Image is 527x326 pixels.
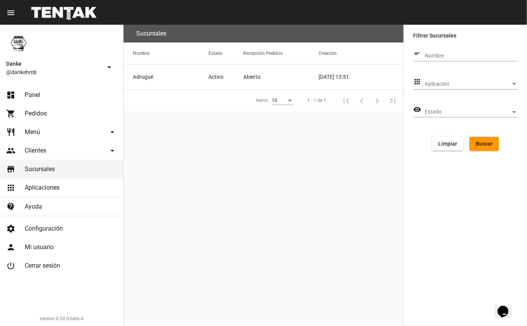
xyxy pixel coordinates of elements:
[413,31,518,40] label: Filtrar Sucursales
[413,49,421,58] mat-icon: short_text
[208,42,243,64] mat-header-cell: Estado
[432,137,463,151] button: Limpiar
[25,128,40,136] span: Menú
[124,42,208,64] mat-header-cell: Nombre
[25,147,46,155] span: Clientes
[369,93,385,108] button: Siguiente
[6,90,15,100] mat-icon: dashboard
[272,98,293,104] mat-select: Items:
[6,165,15,174] mat-icon: store
[136,28,166,39] h3: Sucursales
[469,137,499,151] button: Buscar
[243,65,319,89] mat-cell: Abierto
[25,203,42,211] span: Ayuda
[25,91,40,99] span: Panel
[6,261,15,270] mat-icon: power_settings_new
[25,243,54,251] span: Mi usuario
[243,42,319,64] mat-header-cell: Recepción Pedidos
[6,146,15,155] mat-icon: people
[108,146,117,155] mat-icon: arrow_drop_down
[6,202,15,211] mat-icon: contact_support
[6,59,102,68] span: Danke
[385,93,400,108] button: Última
[25,165,55,173] span: Sucursales
[25,110,47,117] span: Pedidos
[307,97,326,104] div: 1 - 1 de 1
[25,184,59,192] span: Aplicaciones
[6,127,15,137] mat-icon: restaurant
[108,127,117,137] mat-icon: arrow_drop_down
[413,77,421,87] mat-icon: apps
[438,141,457,147] span: Limpiar
[413,105,421,114] mat-icon: visibility
[6,243,15,252] mat-icon: person
[6,224,15,233] mat-icon: settings
[425,109,518,115] mat-select: Estado
[425,53,518,59] input: Nombre
[25,262,60,270] span: Cerrar sesión
[6,109,15,118] mat-icon: shopping_cart
[124,65,208,89] mat-cell: Adrogué
[6,68,102,76] span: @dankehmb
[476,141,493,147] span: Buscar
[105,63,114,72] mat-icon: arrow_drop_down
[339,93,354,108] button: Primera
[319,42,403,64] mat-header-cell: Creación
[272,98,277,103] span: 10
[495,295,519,318] iframe: chat widget
[124,25,403,42] flou-section-header: Sucursales
[256,97,269,104] div: Items:
[425,81,511,87] span: Aplicación
[354,93,369,108] button: Anterior
[425,109,511,115] span: Estado
[6,31,31,56] img: 1d4517d0-56da-456b-81f5-6111ccf01445.png
[425,81,518,87] mat-select: Aplicación
[6,8,15,17] mat-icon: menu
[6,183,15,192] mat-icon: apps
[208,65,243,89] mat-cell: Activo
[6,315,117,323] div: version 0.20.0-beta.4
[25,225,63,233] span: Configuración
[319,65,403,89] mat-cell: [DATE] 13:51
